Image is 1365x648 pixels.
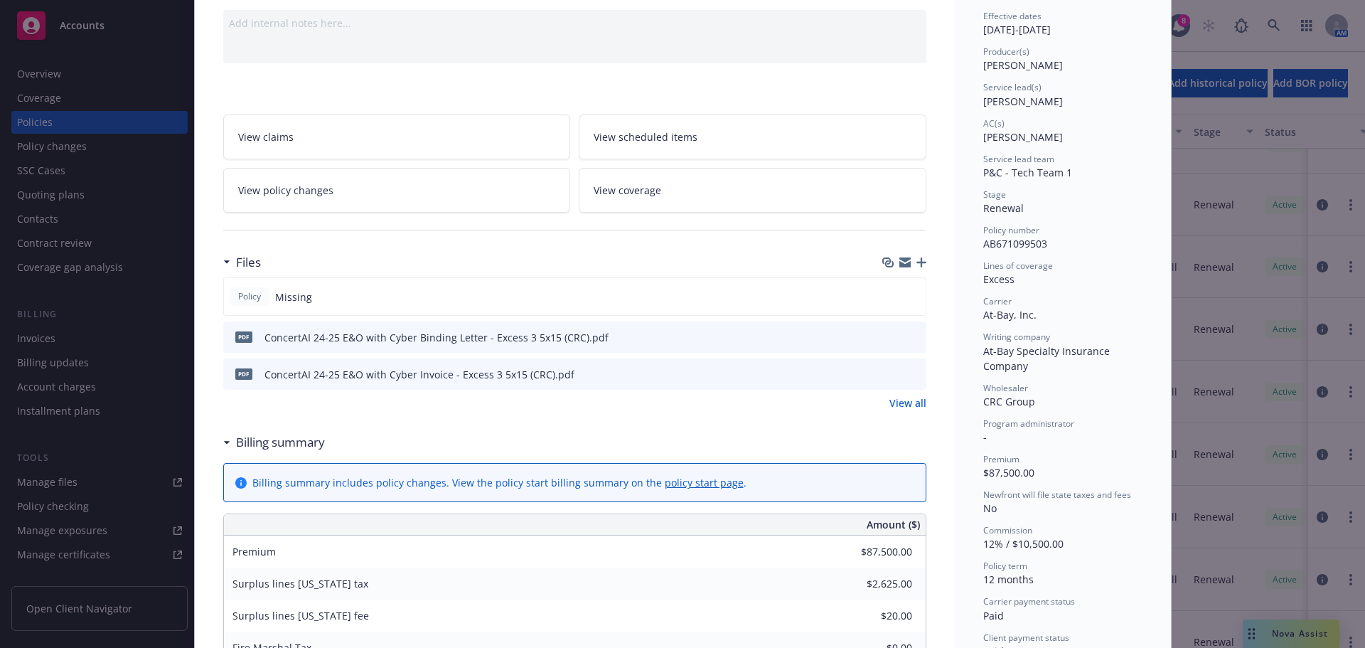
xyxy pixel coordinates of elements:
button: preview file [908,367,921,382]
span: Amount ($) [867,517,920,532]
span: Producer(s) [983,46,1029,58]
span: Wholesaler [983,382,1028,394]
button: download file [885,367,896,382]
span: Surplus lines [US_STATE] tax [232,577,368,590]
h3: Files [236,253,261,272]
span: Lines of coverage [983,260,1053,272]
input: 0.00 [828,573,921,595]
div: ConcertAI 24-25 E&O with Cyber Binding Letter - Excess 3 5x15 (CRC).pdf [264,330,609,345]
span: View coverage [594,183,661,198]
span: - [983,430,987,444]
span: [PERSON_NAME] [983,130,1063,144]
span: CRC Group [983,395,1035,408]
div: Billing summary [223,433,325,452]
span: pdf [235,368,252,379]
span: pdf [235,331,252,342]
button: download file [885,330,896,345]
span: Paid [983,609,1004,622]
div: ConcertAI 24-25 E&O with Cyber Invoice - Excess 3 5x15 (CRC).pdf [264,367,574,382]
span: Carrier [983,295,1012,307]
span: Writing company [983,331,1050,343]
a: View coverage [579,168,926,213]
a: View scheduled items [579,115,926,159]
span: Stage [983,188,1006,201]
span: Newfront will file state taxes and fees [983,489,1131,501]
div: Excess [983,272,1142,287]
span: At-Bay Specialty Insurance Company [983,344,1113,373]
span: Client payment status [983,632,1069,644]
div: Add internal notes here... [229,16,921,31]
button: preview file [908,330,921,345]
span: Premium [983,453,1019,465]
a: View claims [223,115,571,159]
span: View policy changes [238,183,333,198]
span: 12 months [983,573,1034,586]
span: Premium [232,545,276,558]
span: AB671099503 [983,237,1047,250]
span: Renewal [983,201,1024,215]
a: View all [889,395,926,410]
div: Billing summary includes policy changes. View the policy start billing summary on the . [252,475,746,490]
span: At-Bay, Inc. [983,308,1037,322]
span: 12% / $10,500.00 [983,537,1064,551]
span: Policy term [983,560,1027,572]
span: Policy number [983,224,1039,236]
span: Service lead(s) [983,81,1042,93]
a: View policy changes [223,168,571,213]
a: policy start page [665,476,744,489]
h3: Billing summary [236,433,325,452]
span: Program administrator [983,418,1074,430]
span: $87,500.00 [983,466,1034,479]
span: P&C - Tech Team 1 [983,166,1072,179]
span: [PERSON_NAME] [983,58,1063,72]
input: 0.00 [828,541,921,563]
div: Files [223,253,261,272]
span: Policy [235,290,264,303]
span: Commission [983,524,1032,536]
span: Effective dates [983,10,1042,22]
span: AC(s) [983,117,1005,129]
span: Surplus lines [US_STATE] fee [232,609,369,622]
span: View claims [238,129,294,144]
span: [PERSON_NAME] [983,95,1063,108]
span: Carrier payment status [983,595,1075,607]
span: No [983,501,997,515]
span: Missing [275,290,312,304]
span: Service lead team [983,153,1054,165]
input: 0.00 [828,605,921,627]
span: View scheduled items [594,129,697,144]
div: [DATE] - [DATE] [983,10,1142,37]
